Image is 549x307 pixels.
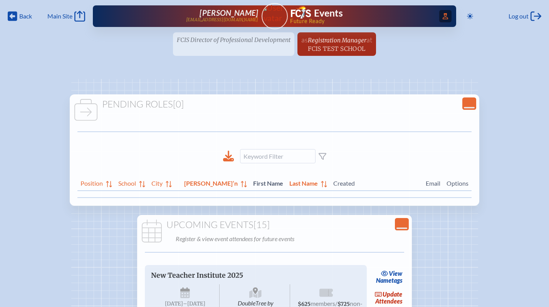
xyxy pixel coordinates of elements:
[258,3,291,23] img: User Avatar
[291,6,432,24] div: FCIS Events — Future ready
[366,35,372,44] span: at
[47,11,85,22] a: Main Site
[333,178,420,187] span: Created
[47,12,72,20] span: Main Site
[165,300,183,307] span: [DATE]
[289,178,318,187] span: Last Name
[383,290,402,298] span: update
[151,178,163,187] span: City
[298,32,375,56] a: asRegistration ManageratFCIS Test School
[254,219,270,230] span: [15]
[118,178,136,187] span: School
[200,8,258,17] span: [PERSON_NAME]
[447,178,468,187] span: Options
[184,178,238,187] span: [PERSON_NAME]’n
[81,178,103,187] span: Position
[308,45,365,52] span: FCIS Test School
[176,233,408,244] p: Register & view event attendees for future events
[301,35,308,44] span: as
[291,6,343,20] a: FCIS LogoEvents
[374,268,405,286] a: viewNametags
[183,300,205,307] span: –[DATE]
[223,151,234,162] div: Download to CSV
[253,178,283,187] span: First Name
[19,12,32,20] span: Back
[311,300,335,307] span: members
[291,6,311,18] img: Florida Council of Independent Schools
[426,178,440,187] span: Email
[262,3,288,29] a: User Avatar
[186,17,259,22] p: [EMAIL_ADDRESS][DOMAIN_NAME]
[151,271,345,280] p: New Teacher Institute 2025
[173,98,184,110] span: [0]
[389,270,402,277] span: view
[118,8,259,24] a: [PERSON_NAME][EMAIL_ADDRESS][DOMAIN_NAME]
[290,18,431,24] span: Future Ready
[240,149,316,163] input: Keyword Filter
[314,8,343,18] h1: Events
[140,220,409,230] h1: Upcoming Events
[308,37,366,44] span: Registration Manager
[509,12,529,20] span: Log out
[335,300,337,307] span: /
[73,99,476,110] h1: Pending Roles
[373,289,405,307] a: updateAttendees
